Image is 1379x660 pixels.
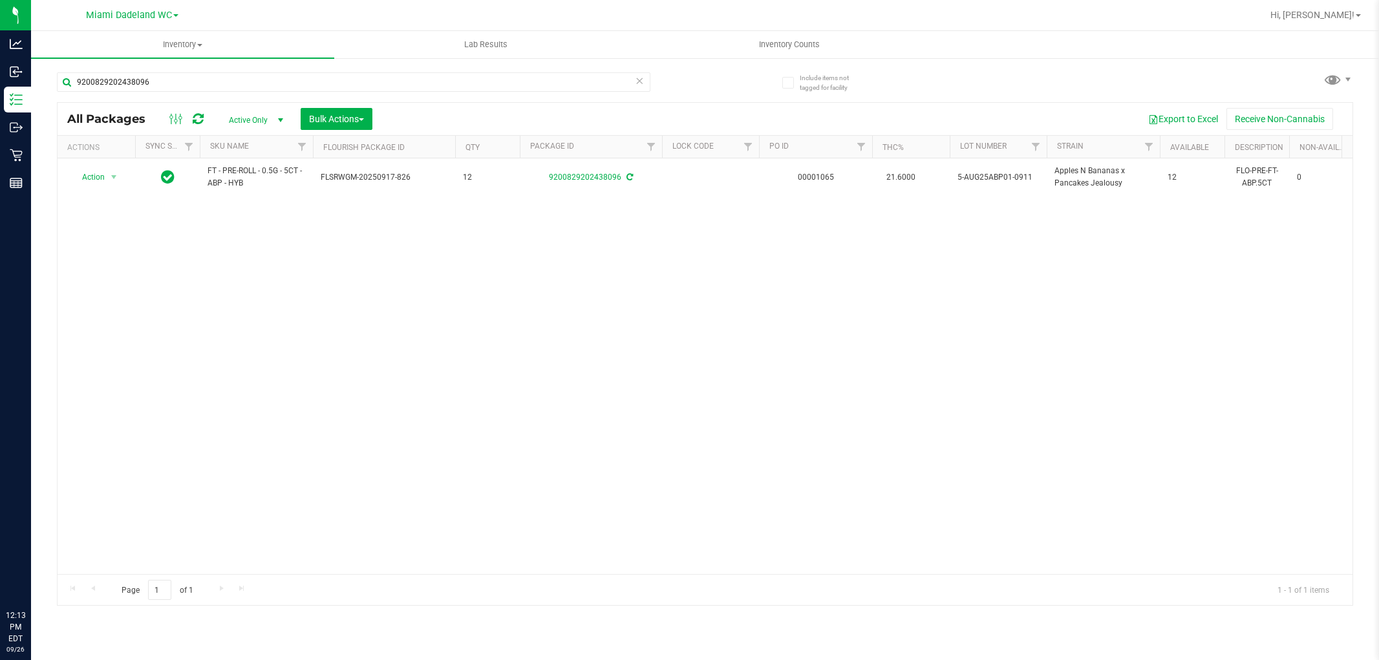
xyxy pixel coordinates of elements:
[882,143,904,152] a: THC%
[641,136,662,158] a: Filter
[292,136,313,158] a: Filter
[1170,143,1209,152] a: Available
[742,39,837,50] span: Inventory Counts
[57,72,650,92] input: Search Package ID, Item Name, SKU, Lot or Part Number...
[67,143,130,152] div: Actions
[798,173,834,182] a: 00001065
[530,142,574,151] a: Package ID
[800,73,864,92] span: Include items not tagged for facility
[10,65,23,78] inline-svg: Inbound
[67,112,158,126] span: All Packages
[769,142,789,151] a: PO ID
[447,39,525,50] span: Lab Results
[1054,165,1152,189] span: Apples N Bananas x Pancakes Jealousy
[1138,136,1160,158] a: Filter
[1140,108,1226,130] button: Export to Excel
[10,37,23,50] inline-svg: Analytics
[31,39,334,50] span: Inventory
[6,610,25,644] p: 12:13 PM EDT
[1267,580,1340,599] span: 1 - 1 of 1 items
[463,171,512,184] span: 12
[145,142,195,151] a: Sync Status
[851,136,872,158] a: Filter
[106,168,122,186] span: select
[321,171,447,184] span: FLSRWGM-20250917-826
[1235,143,1283,152] a: Description
[86,10,172,21] span: Miami Dadeland WC
[1299,143,1357,152] a: Non-Available
[880,168,922,187] span: 21.6000
[210,142,249,151] a: SKU Name
[1297,171,1346,184] span: 0
[465,143,480,152] a: Qty
[636,72,645,89] span: Clear
[31,31,334,58] a: Inventory
[1232,164,1281,191] div: FLO-PRE-FT-ABP.5CT
[148,580,171,600] input: 1
[1025,136,1047,158] a: Filter
[10,176,23,189] inline-svg: Reports
[208,165,305,189] span: FT - PRE-ROLL - 0.5G - 5CT - ABP - HYB
[738,136,759,158] a: Filter
[178,136,200,158] a: Filter
[323,143,405,152] a: Flourish Package ID
[13,557,52,595] iframe: Resource center
[10,121,23,134] inline-svg: Outbound
[1168,171,1217,184] span: 12
[301,108,372,130] button: Bulk Actions
[957,171,1039,184] span: 5-AUG25ABP01-0911
[672,142,714,151] a: Lock Code
[309,114,364,124] span: Bulk Actions
[161,168,175,186] span: In Sync
[1226,108,1333,130] button: Receive Non-Cannabis
[70,168,105,186] span: Action
[625,173,633,182] span: Sync from Compliance System
[549,173,621,182] a: 9200829202438096
[334,31,637,58] a: Lab Results
[111,580,204,600] span: Page of 1
[10,93,23,106] inline-svg: Inventory
[38,555,54,570] iframe: Resource center unread badge
[10,149,23,162] inline-svg: Retail
[637,31,941,58] a: Inventory Counts
[6,644,25,654] p: 09/26
[1057,142,1084,151] a: Strain
[1270,10,1354,20] span: Hi, [PERSON_NAME]!
[960,142,1007,151] a: Lot Number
